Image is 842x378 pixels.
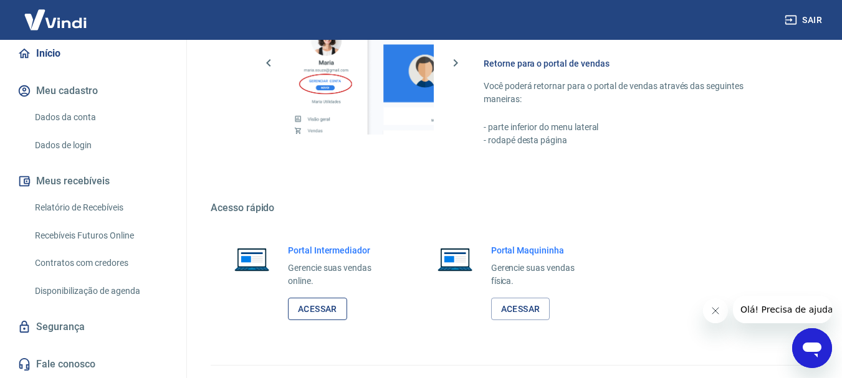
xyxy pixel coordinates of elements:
p: Gerencie suas vendas física. [491,262,595,288]
h6: Portal Intermediador [288,244,391,257]
iframe: Botão para abrir a janela de mensagens [792,328,832,368]
a: Relatório de Recebíveis [30,195,171,220]
a: Fale conosco [15,351,171,378]
a: Segurança [15,313,171,341]
p: Gerencie suas vendas online. [288,262,391,288]
button: Meu cadastro [15,77,171,105]
img: Imagem de um notebook aberto [226,244,278,274]
iframe: Fechar mensagem [703,298,728,323]
h6: Retorne para o portal de vendas [484,57,782,70]
p: Você poderá retornar para o portal de vendas através das seguintes maneiras: [484,80,782,106]
a: Dados de login [30,133,171,158]
a: Recebíveis Futuros Online [30,223,171,248]
button: Meus recebíveis [15,168,171,195]
a: Contratos com credores [30,250,171,276]
span: Olá! Precisa de ajuda? [7,9,105,19]
img: Imagem de um notebook aberto [429,244,481,274]
a: Acessar [288,298,347,321]
iframe: Mensagem da empresa [733,296,832,323]
button: Sair [782,9,827,32]
a: Início [15,40,171,67]
p: - rodapé desta página [484,134,782,147]
a: Dados da conta [30,105,171,130]
p: - parte inferior do menu lateral [484,121,782,134]
h6: Portal Maquininha [491,244,595,257]
a: Disponibilização de agenda [30,278,171,304]
img: Vindi [15,1,96,39]
h5: Acesso rápido [211,202,812,214]
a: Acessar [491,298,550,321]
